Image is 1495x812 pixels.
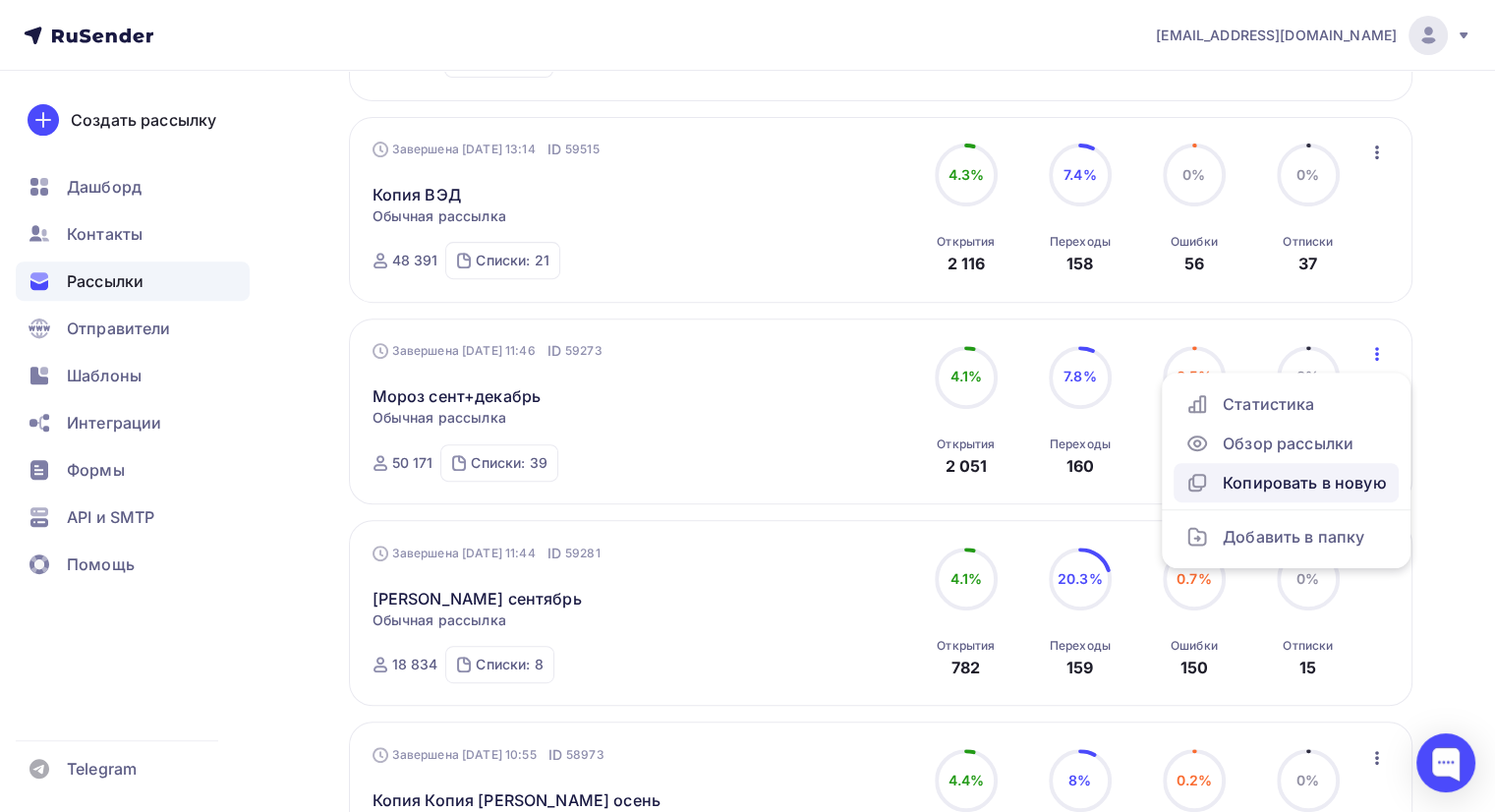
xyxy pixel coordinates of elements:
a: Мороз сент+декабрь [373,384,542,408]
span: ID [547,341,561,361]
a: Дашборд [16,167,250,206]
span: 59273 [565,341,603,361]
span: 4.1% [949,570,982,587]
span: 4.1% [949,368,982,384]
div: Открытия [937,638,995,654]
div: 56 [1184,252,1204,275]
span: 7.4% [1064,166,1097,183]
a: [PERSON_NAME] сентябрь [373,587,582,610]
div: Списки: 8 [476,655,543,674]
span: 8% [1068,772,1091,788]
div: Списки: 39 [471,453,546,473]
div: Отписки [1283,638,1333,654]
span: [EMAIL_ADDRESS][DOMAIN_NAME] [1156,26,1397,45]
div: 48 391 [392,251,438,270]
div: Завершена [DATE] 10:55 [373,745,604,765]
a: Отправители [16,309,250,348]
div: 37 [1298,252,1317,275]
span: 0.2% [1176,772,1212,788]
div: 2 051 [945,454,987,478]
div: 782 [951,656,980,679]
div: Списки: 21 [476,251,548,270]
span: 4.4% [948,772,984,788]
div: Завершена [DATE] 11:46 [373,341,603,361]
div: 2 116 [947,252,985,275]
span: 0% [1296,570,1319,587]
div: 15 [1299,656,1316,679]
span: 0% [1182,166,1205,183]
div: 158 [1066,252,1093,275]
span: Обычная рассылка [373,206,506,226]
a: [EMAIL_ADDRESS][DOMAIN_NAME] [1156,16,1471,55]
span: Дашборд [67,175,142,199]
div: 159 [1066,656,1093,679]
span: Рассылки [67,269,144,293]
span: Telegram [67,757,137,781]
div: Отписки [1283,234,1333,250]
div: Открытия [937,234,995,250]
div: Ошибки [1171,234,1218,250]
a: Копия ВЭД [373,183,461,206]
span: 0% [1296,368,1319,384]
span: Помощь [67,552,135,576]
div: Переходы [1050,638,1111,654]
div: Ошибки [1171,638,1218,654]
span: 0.7% [1177,570,1212,587]
a: Копия Копия [PERSON_NAME] осень [373,788,661,812]
div: 160 [1066,454,1094,478]
span: Отправители [67,317,171,340]
span: 59515 [565,140,600,159]
a: Рассылки [16,261,250,301]
a: Формы [16,450,250,490]
div: Создать рассылку [71,108,216,132]
span: Обычная рассылка [373,408,506,428]
span: ID [547,140,561,159]
div: Завершена [DATE] 11:44 [373,544,601,563]
span: 0% [1296,772,1319,788]
span: API и SMTP [67,505,154,529]
div: 50 171 [392,453,433,473]
span: 20.3% [1058,570,1103,587]
span: Обычная рассылка [373,610,506,630]
span: Контакты [67,222,143,246]
div: Открытия [937,436,995,452]
span: 58973 [566,745,604,765]
span: Формы [67,458,125,482]
a: Контакты [16,214,250,254]
span: 7.8% [1064,368,1097,384]
span: Интеграции [67,411,161,435]
div: 150 [1180,656,1208,679]
div: Переходы [1050,436,1111,452]
div: Обзор рассылки [1185,432,1387,455]
span: 0.5% [1176,368,1212,384]
div: Добавить в папку [1185,525,1387,549]
span: ID [547,544,561,563]
div: Копировать в новую [1185,471,1387,494]
div: Завершена [DATE] 13:14 [373,140,600,159]
span: 0% [1296,166,1319,183]
div: Переходы [1050,234,1111,250]
span: ID [548,745,562,765]
span: 59281 [565,544,601,563]
span: 4.3% [948,166,984,183]
div: 18 834 [392,655,438,674]
a: Шаблоны [16,356,250,395]
span: Шаблоны [67,364,142,387]
div: Статистика [1185,392,1387,416]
